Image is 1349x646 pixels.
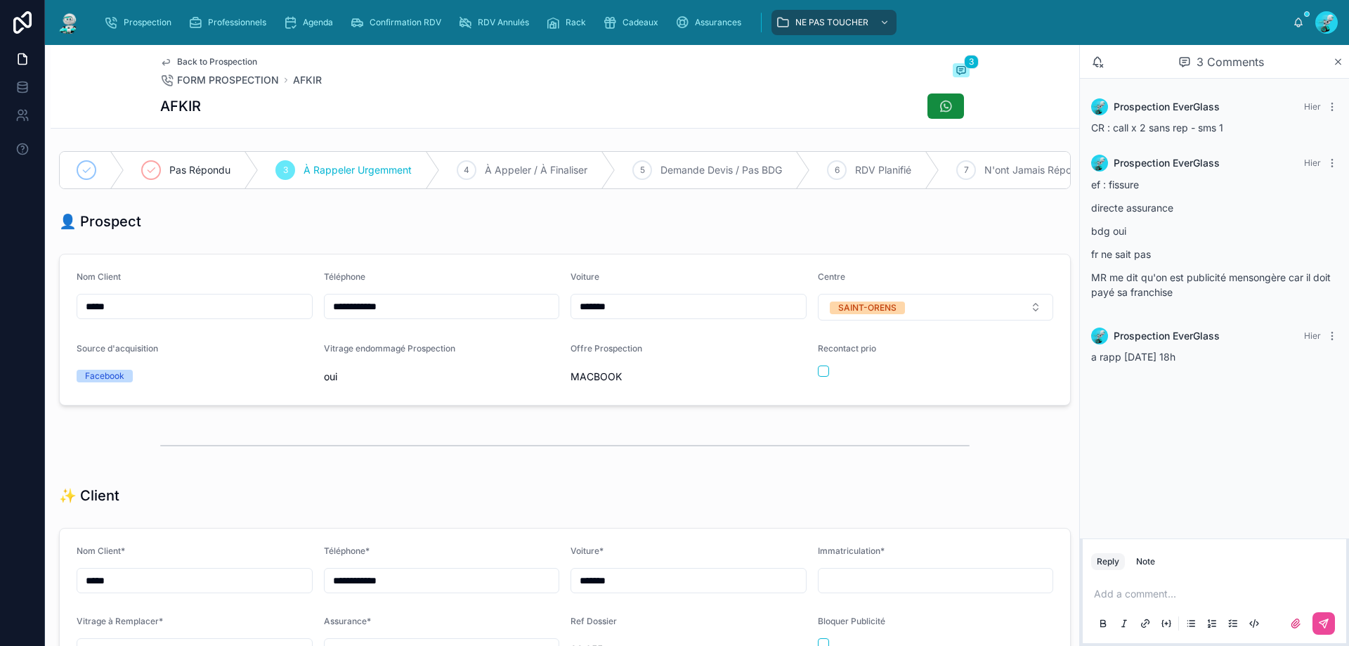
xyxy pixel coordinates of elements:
span: Nom Client [77,271,121,282]
div: scrollable content [93,7,1293,38]
span: Cadeaux [623,17,658,28]
span: Demande Devis / Pas BDG [660,163,782,177]
a: Confirmation RDV [346,10,451,35]
span: Voiture* [571,545,604,556]
a: Rack [542,10,596,35]
a: Back to Prospection [160,56,257,67]
span: Vitrage à Remplacer* [77,616,163,626]
span: 3 Comments [1197,53,1264,70]
span: Bloquer Publicité [818,616,885,626]
a: Assurances [671,10,751,35]
a: AFKIR [293,73,322,87]
button: Reply [1091,553,1125,570]
p: MR me dit qu'on est publicité mensongère car il doit payé sa franchise [1091,270,1338,299]
span: Recontact prio [818,343,876,354]
a: FORM PROSPECTION [160,73,279,87]
span: RDV Annulés [478,17,529,28]
span: Voiture [571,271,599,282]
button: Select Button [818,294,1054,321]
div: Note [1136,556,1155,567]
span: Nom Client* [77,545,125,556]
p: ef : fissure [1091,177,1338,192]
span: N'ont Jamais Répondu [984,163,1089,177]
span: Offre Prospection [571,343,642,354]
span: À Rappeler Urgemment [304,163,412,177]
span: 3 [283,164,288,176]
span: Prospection EverGlass [1114,329,1220,343]
span: Prospection [124,17,171,28]
span: Centre [818,271,845,282]
span: 7 [964,164,969,176]
a: Cadeaux [599,10,668,35]
span: oui [324,370,560,384]
span: Confirmation RDV [370,17,441,28]
p: fr ne sait pas [1091,247,1338,261]
span: Source d'acquisition [77,343,158,354]
span: Rack [566,17,586,28]
span: Téléphone [324,271,365,282]
span: Hier [1304,157,1321,168]
h1: AFKIR [160,96,201,116]
a: RDV Annulés [454,10,539,35]
span: Immatriculation* [818,545,885,556]
a: Prospection [100,10,181,35]
span: 3 [964,55,979,69]
span: Hier [1304,101,1321,112]
button: 3 [953,63,970,80]
span: Téléphone* [324,545,370,556]
img: App logo [56,11,82,34]
a: Agenda [279,10,343,35]
span: RDV Planifié [855,163,911,177]
a: Professionnels [184,10,276,35]
span: CR : call x 2 sans rep - sms 1 [1091,122,1223,134]
p: bdg oui [1091,224,1338,238]
span: NE PAS TOUCHER [795,17,868,28]
span: 4 [464,164,469,176]
div: SAINT-ORENS [838,302,897,314]
h1: 👤 Prospect [59,212,141,231]
span: FORM PROSPECTION [177,73,279,87]
span: Professionnels [208,17,266,28]
a: NE PAS TOUCHER [771,10,897,35]
span: 5 [640,164,645,176]
span: Assurances [695,17,741,28]
span: Prospection EverGlass [1114,100,1220,114]
span: Vitrage endommagé Prospection [324,343,455,354]
div: Facebook [85,370,124,382]
span: MACBOOK [571,370,807,384]
span: Pas Répondu [169,163,230,177]
button: Note [1130,553,1161,570]
span: Ref Dossier [571,616,617,626]
span: À Appeler / À Finaliser [485,163,587,177]
span: a rapp [DATE] 18h [1091,351,1175,363]
span: Assurance* [324,616,371,626]
h1: ✨ Client [59,486,119,505]
span: 6 [835,164,840,176]
span: Agenda [303,17,333,28]
p: directe assurance [1091,200,1338,215]
span: Back to Prospection [177,56,257,67]
span: Hier [1304,330,1321,341]
span: Prospection EverGlass [1114,156,1220,170]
